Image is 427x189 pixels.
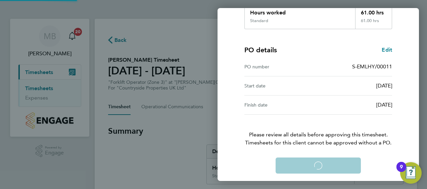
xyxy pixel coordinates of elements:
[236,139,400,147] span: Timesheets for this client cannot be approved without a PO.
[318,101,392,109] div: [DATE]
[355,18,392,29] div: 61.00 hrs
[400,162,422,184] button: Open Resource Center, 9 new notifications
[236,115,400,147] p: Please review all details before approving this timesheet.
[244,101,318,109] div: Finish date
[400,167,403,176] div: 9
[318,82,392,90] div: [DATE]
[382,46,392,54] a: Edit
[244,45,277,55] h4: PO details
[244,63,318,71] div: PO number
[382,47,392,53] span: Edit
[250,18,268,23] div: Standard
[244,82,318,90] div: Start date
[352,63,392,70] span: S-EMLHY/00011
[355,3,392,18] div: 61.00 hrs
[245,3,355,18] div: Hours worked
